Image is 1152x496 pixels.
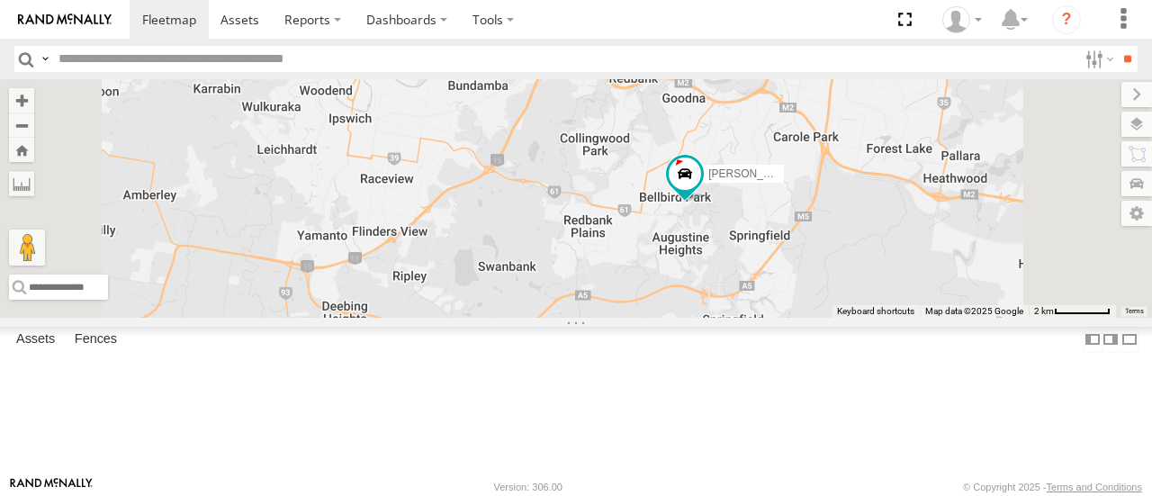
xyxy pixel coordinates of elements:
span: [PERSON_NAME] B - Corolla Hatch [708,167,882,180]
div: Marco DiBenedetto [936,6,988,33]
button: Keyboard shortcuts [837,305,914,318]
label: Dock Summary Table to the Left [1084,327,1102,353]
img: rand-logo.svg [18,14,112,26]
label: Assets [7,328,64,353]
label: Measure [9,171,34,196]
a: Terms (opens in new tab) [1125,307,1144,314]
button: Zoom Home [9,138,34,162]
button: Zoom in [9,88,34,113]
label: Search Filter Options [1078,46,1117,72]
button: Map Scale: 2 km per 59 pixels [1029,305,1116,318]
button: Zoom out [9,113,34,138]
label: Hide Summary Table [1120,327,1138,353]
div: Version: 306.00 [494,482,562,492]
label: Search Query [38,46,52,72]
a: Terms and Conditions [1047,482,1142,492]
label: Map Settings [1121,201,1152,226]
span: Map data ©2025 Google [925,306,1023,316]
i: ? [1052,5,1081,34]
div: © Copyright 2025 - [963,482,1142,492]
span: 2 km [1034,306,1054,316]
label: Dock Summary Table to the Right [1102,327,1120,353]
label: Fences [66,328,126,353]
a: Visit our Website [10,478,93,496]
button: Drag Pegman onto the map to open Street View [9,230,45,266]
